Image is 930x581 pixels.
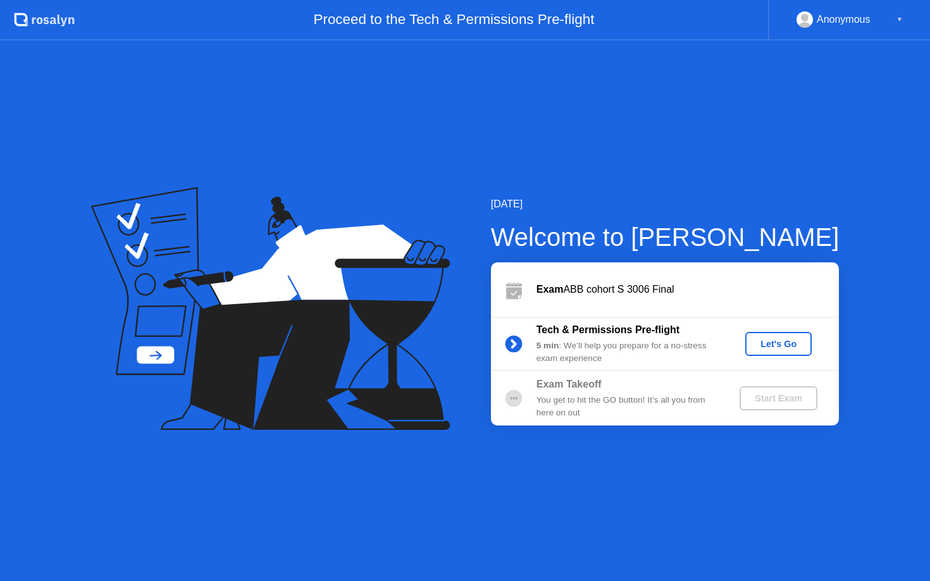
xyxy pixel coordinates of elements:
[536,282,839,297] div: ABB cohort S 3006 Final
[536,284,564,295] b: Exam
[817,11,871,28] div: Anonymous
[745,332,812,356] button: Let's Go
[491,197,840,212] div: [DATE]
[536,324,679,335] b: Tech & Permissions Pre-flight
[745,393,812,403] div: Start Exam
[536,341,559,350] b: 5 min
[491,218,840,256] div: Welcome to [PERSON_NAME]
[750,339,807,349] div: Let's Go
[740,386,817,410] button: Start Exam
[536,394,719,420] div: You get to hit the GO button! It’s all you from here on out
[536,379,602,389] b: Exam Takeoff
[896,11,903,28] div: ▼
[536,339,719,365] div: : We’ll help you prepare for a no-stress exam experience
